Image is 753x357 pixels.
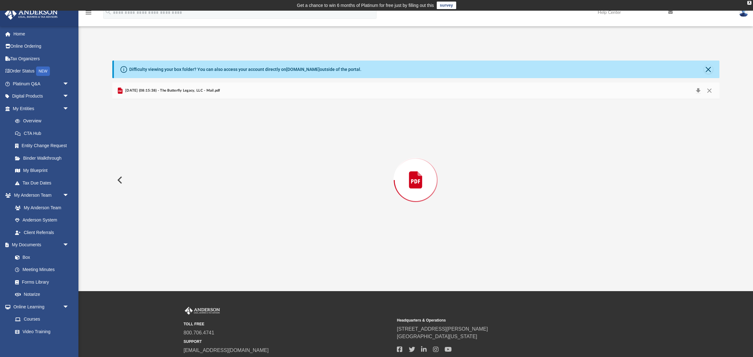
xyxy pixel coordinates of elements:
[85,12,92,16] a: menu
[286,67,320,72] a: [DOMAIN_NAME]
[4,102,78,115] a: My Entitiesarrow_drop_down
[9,127,78,140] a: CTA Hub
[397,334,477,339] a: [GEOGRAPHIC_DATA][US_STATE]
[129,66,361,73] div: Difficulty viewing your box folder? You can also access your account directly on outside of the p...
[3,8,60,20] img: Anderson Advisors Platinum Portal
[9,288,75,301] a: Notarize
[4,40,78,53] a: Online Ordering
[105,8,112,15] i: search
[739,8,748,17] img: User Pic
[9,313,75,326] a: Courses
[36,67,50,76] div: NEW
[9,152,78,164] a: Binder Walkthrough
[112,171,126,189] button: Previous File
[63,77,75,90] span: arrow_drop_down
[297,2,434,9] div: Get a chance to win 6 months of Platinum for free just by filling out this
[4,301,75,313] a: Online Learningarrow_drop_down
[397,326,488,332] a: [STREET_ADDRESS][PERSON_NAME]
[693,86,704,95] button: Download
[63,239,75,252] span: arrow_drop_down
[63,189,75,202] span: arrow_drop_down
[63,301,75,313] span: arrow_drop_down
[9,115,78,127] a: Overview
[9,177,78,189] a: Tax Due Dates
[124,88,220,93] span: [DATE] (08:15:38) - The Butterfly Legacy, LLC - Mail.pdf
[9,226,75,239] a: Client Referrals
[184,339,393,344] small: SUPPORT
[184,321,393,327] small: TOLL FREE
[4,65,78,78] a: Order StatusNEW
[4,239,75,251] a: My Documentsarrow_drop_down
[9,164,75,177] a: My Blueprint
[85,9,92,16] i: menu
[63,90,75,103] span: arrow_drop_down
[437,2,456,9] a: survey
[9,140,78,152] a: Entity Change Request
[4,189,75,202] a: My Anderson Teamarrow_drop_down
[747,1,751,5] div: close
[184,307,221,315] img: Anderson Advisors Platinum Portal
[9,201,72,214] a: My Anderson Team
[704,86,715,95] button: Close
[9,214,75,226] a: Anderson System
[704,65,713,74] button: Close
[9,251,72,264] a: Box
[9,264,75,276] a: Meeting Minutes
[4,52,78,65] a: Tax Organizers
[4,28,78,40] a: Home
[9,325,72,338] a: Video Training
[63,102,75,115] span: arrow_drop_down
[4,77,78,90] a: Platinum Q&Aarrow_drop_down
[112,83,719,261] div: Preview
[397,317,606,323] small: Headquarters & Operations
[184,348,269,353] a: [EMAIL_ADDRESS][DOMAIN_NAME]
[9,276,72,288] a: Forms Library
[184,330,214,335] a: 800.706.4741
[4,90,78,103] a: Digital Productsarrow_drop_down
